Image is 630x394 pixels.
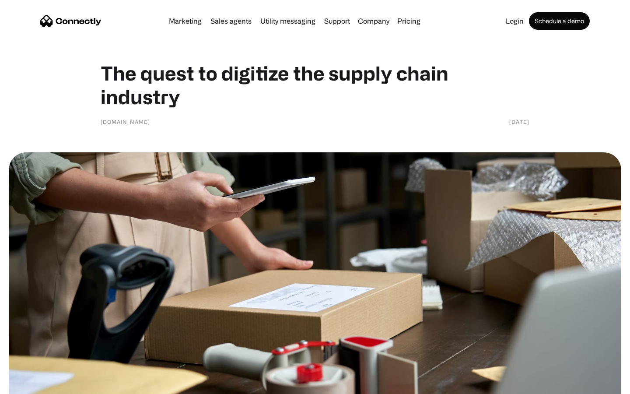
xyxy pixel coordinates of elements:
[101,61,529,109] h1: The quest to digitize the supply chain industry
[101,117,150,126] div: [DOMAIN_NAME]
[509,117,529,126] div: [DATE]
[502,18,527,25] a: Login
[394,18,424,25] a: Pricing
[165,18,205,25] a: Marketing
[9,379,52,391] aside: Language selected: English
[321,18,353,25] a: Support
[17,379,52,391] ul: Language list
[257,18,319,25] a: Utility messaging
[207,18,255,25] a: Sales agents
[529,12,590,30] a: Schedule a demo
[358,15,389,27] div: Company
